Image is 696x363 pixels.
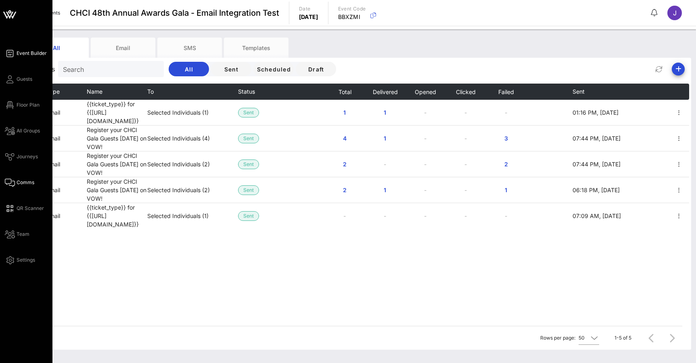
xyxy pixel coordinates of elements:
[378,135,391,142] span: 1
[332,157,357,172] button: 2
[243,212,254,220] span: Sent
[243,134,254,143] span: Sent
[338,161,351,168] span: 2
[573,135,621,142] span: 07:44 PM, [DATE]
[378,187,391,193] span: 1
[338,109,351,116] span: 1
[372,183,398,197] button: 1
[378,109,391,116] span: 1
[87,151,147,177] td: Register your CHCI Gala Guests [DATE] on VOW!
[17,231,29,238] span: Team
[414,84,436,100] button: Opened
[365,84,405,100] th: Delivered
[147,203,238,229] td: Selected Individuals (1)
[5,204,44,213] a: QR Scanner
[87,88,102,95] span: Name
[147,84,238,100] th: To
[243,160,254,169] span: Sent
[243,108,254,117] span: Sent
[5,229,29,239] a: Team
[493,131,519,146] button: 3
[332,183,357,197] button: 2
[87,100,147,126] td: {{ticket_type}} for {{[URL][DOMAIN_NAME]}}
[46,151,87,177] td: email
[5,74,32,84] a: Guests
[573,187,620,193] span: 06:18 PM, [DATE]
[17,127,40,134] span: All Groups
[46,100,87,126] td: email
[46,84,87,100] th: Type
[299,5,318,13] p: Date
[338,84,351,100] button: Total
[238,88,255,95] span: Status
[405,84,445,100] th: Opened
[5,152,38,162] a: Journeys
[169,62,209,76] button: All
[87,126,147,151] td: Register your CHCI Gala Guests [DATE] on VOW!
[147,88,154,95] span: To
[5,48,47,58] a: Event Builder
[500,161,512,168] span: 2
[296,62,336,76] button: Draft
[338,5,366,13] p: Event Code
[256,66,291,73] span: Scheduled
[500,187,512,193] span: 1
[5,100,40,110] a: Floor Plan
[46,88,60,95] span: Type
[211,62,251,76] button: Sent
[500,135,512,142] span: 3
[338,187,351,193] span: 2
[573,84,623,100] th: Sent
[243,186,254,195] span: Sent
[70,7,279,19] span: CHCI 48th Annual Awards Gala - Email Integration Test
[573,212,621,219] span: 07:09 AM, [DATE]
[573,109,619,116] span: 01:16 PM, [DATE]
[87,84,147,100] th: Name
[147,100,238,126] td: Selected Individuals (1)
[493,183,519,197] button: 1
[24,38,89,58] div: All
[5,178,34,187] a: Comms
[573,161,621,168] span: 07:44 PM, [DATE]
[579,334,585,342] div: 50
[338,13,366,21] p: BBXZMI
[372,105,398,120] button: 1
[46,126,87,151] td: email
[456,88,476,95] span: Clicked
[338,88,351,95] span: Total
[445,84,486,100] th: Clicked
[498,88,514,95] span: Failed
[456,84,476,100] button: Clicked
[224,38,288,58] div: Templates
[147,151,238,177] td: Selected Individuals (2)
[17,256,35,264] span: Settings
[17,153,38,160] span: Journeys
[338,135,351,142] span: 4
[91,38,155,58] div: Email
[673,9,677,17] span: J
[17,50,47,57] span: Event Builder
[486,84,526,100] th: Failed
[332,131,357,146] button: 4
[372,84,398,100] button: Delivered
[46,177,87,203] td: email
[540,326,599,350] div: Rows per page:
[147,177,238,203] td: Selected Individuals (2)
[17,205,44,212] span: QR Scanner
[5,126,40,136] a: All Groups
[217,66,245,73] span: Sent
[372,88,398,95] span: Delivered
[46,203,87,229] td: email
[667,6,682,20] div: J
[157,38,222,58] div: SMS
[614,334,631,342] div: 1-5 of 5
[87,203,147,229] td: {{ticket_type}} for {{[URL][DOMAIN_NAME]}}
[332,105,357,120] button: 1
[147,126,238,151] td: Selected Individuals (4)
[87,177,147,203] td: Register your CHCI Gala Guests [DATE] on VOW!
[238,84,278,100] th: Status
[573,88,585,95] span: Sent
[17,179,34,186] span: Comms
[299,13,318,21] p: [DATE]
[493,157,519,172] button: 2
